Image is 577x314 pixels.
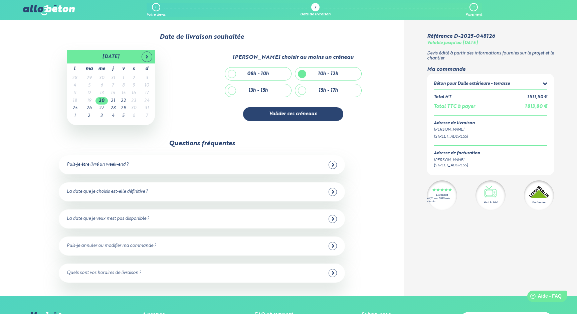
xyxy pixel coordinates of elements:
[427,33,495,39] div: Référence D-2025-048126
[314,6,316,10] div: 2
[300,13,331,17] div: Date de livraison
[129,105,139,112] td: 30
[83,63,95,74] th: ma
[319,88,338,94] div: 15h - 17h
[434,157,480,163] div: [PERSON_NAME]
[427,66,554,72] div: Ma commande
[434,82,510,87] div: Béton pour Dalle extérieure - terrasse
[243,107,343,121] button: Valider ces créneaux
[108,97,118,105] td: 21
[67,97,83,105] td: 18
[95,63,108,74] th: me
[427,51,554,61] p: Devis édité à partir des informations fournies sur le projet et le chantier
[108,82,118,90] td: 7
[247,71,269,77] div: 08h - 10h
[434,104,475,110] div: Total TTC à payer
[434,81,547,89] summary: Béton pour Dalle extérieure - terrasse
[83,82,95,90] td: 5
[118,82,129,90] td: 8
[108,105,118,112] td: 28
[129,97,139,105] td: 23
[108,90,118,97] td: 14
[83,105,95,112] td: 26
[83,97,95,105] td: 19
[23,33,381,41] div: Date de livraison souhaitée
[139,90,155,97] td: 17
[427,197,457,203] div: 4.7/5 sur 2300 avis clients
[67,162,129,167] div: Puis-je être livré un week-end ?
[318,71,338,77] div: 10h - 12h
[248,88,268,94] div: 13h - 15h
[434,95,451,100] div: Total HT
[67,74,83,82] td: 28
[67,216,149,221] div: La date que je veux n'est pas disponible ?
[67,271,141,276] div: Quels sont vos horaires de livraison ?
[472,5,474,10] div: 3
[484,200,498,204] div: Vu à la télé
[525,104,547,109] span: 1 813,80 €
[434,163,480,168] div: [STREET_ADDRESS]
[83,112,95,120] td: 2
[83,74,95,82] td: 29
[518,288,570,307] iframe: Help widget launcher
[129,112,139,120] td: 6
[108,74,118,82] td: 31
[232,54,354,60] div: [PERSON_NAME] choisir au moins un créneau
[67,112,83,120] td: 1
[83,50,139,63] th: [DATE]
[118,97,129,105] td: 22
[129,63,139,74] th: s
[169,140,235,147] div: Questions fréquentes
[139,112,155,120] td: 7
[532,200,545,204] div: Partenaire
[465,3,482,17] a: 3 Paiement
[67,105,83,112] td: 25
[434,127,547,133] div: [PERSON_NAME]
[108,112,118,120] td: 4
[67,189,148,194] div: La date que je choisis est-elle définitive ?
[67,244,156,249] div: Puis-je annuler ou modifier ma commande ?
[436,194,448,197] div: Excellent
[23,5,74,15] img: allobéton
[67,90,83,97] td: 11
[95,90,108,97] td: 13
[67,82,83,90] td: 4
[95,82,108,90] td: 6
[427,41,478,46] div: Valable jusqu'au [DATE]
[139,74,155,82] td: 3
[139,105,155,112] td: 31
[527,95,547,100] div: 1 511,50 €
[95,112,108,120] td: 3
[118,90,129,97] td: 15
[67,63,83,74] th: l
[95,105,108,112] td: 27
[118,105,129,112] td: 29
[129,74,139,82] td: 2
[118,74,129,82] td: 1
[95,97,108,105] td: 20
[118,112,129,120] td: 5
[83,90,95,97] td: 12
[129,90,139,97] td: 16
[139,97,155,105] td: 24
[434,121,547,126] div: Adresse de livraison
[129,82,139,90] td: 9
[147,13,166,17] div: Votre devis
[155,5,156,10] div: 1
[300,3,331,17] a: 2 Date de livraison
[95,74,108,82] td: 30
[434,151,480,156] div: Adresse de facturation
[139,82,155,90] td: 10
[465,13,482,17] div: Paiement
[139,63,155,74] th: d
[108,63,118,74] th: j
[118,63,129,74] th: v
[147,3,166,17] a: 1 Votre devis
[434,134,547,140] div: [STREET_ADDRESS]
